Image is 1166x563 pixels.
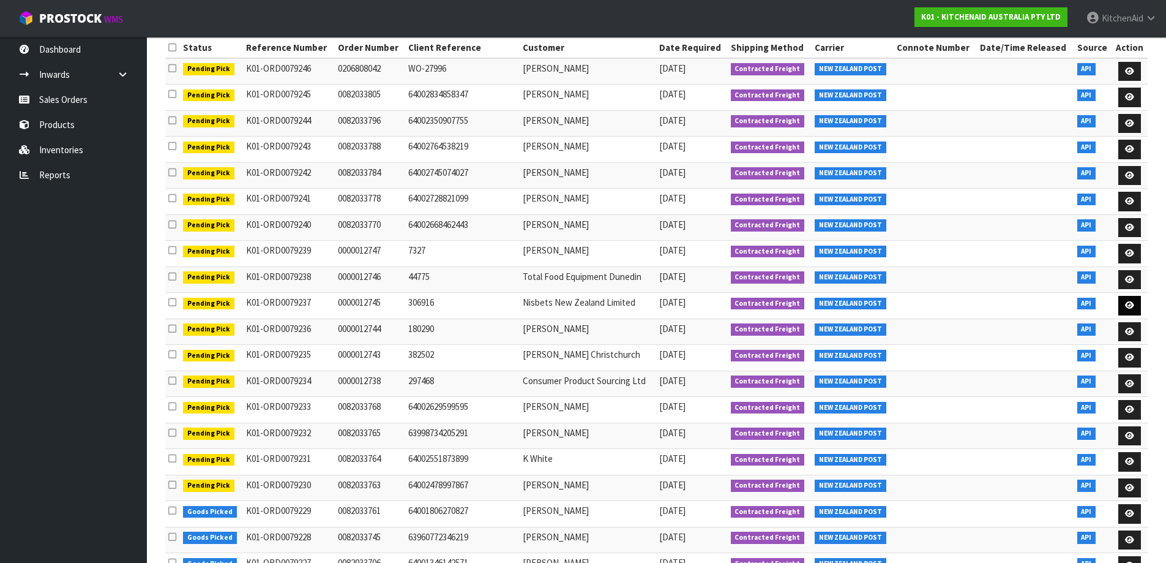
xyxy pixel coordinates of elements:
th: Source [1074,38,1112,58]
span: Goods Picked [183,506,237,518]
td: K White [520,449,656,475]
strong: K01 - KITCHENAID AUSTRALIA PTY LTD [921,12,1061,22]
span: API [1077,376,1096,388]
td: 64002745074027 [405,162,520,189]
span: [DATE] [659,115,686,126]
span: Contracted Freight [731,194,805,206]
td: Nisbets New Zealand Limited [520,293,656,319]
span: NEW ZEALAND POST [815,246,886,258]
td: 382502 [405,345,520,371]
td: 0082033784 [335,162,405,189]
td: 0082033763 [335,475,405,501]
td: 0000012744 [335,319,405,345]
td: 64002834858347 [405,85,520,111]
span: Contracted Freight [731,219,805,232]
span: API [1077,167,1096,179]
th: Date Required [656,38,728,58]
td: [PERSON_NAME] [520,110,656,137]
td: K01-ORD0079239 [243,241,335,267]
span: Pending Pick [183,219,234,232]
td: K01-ORD0079240 [243,214,335,241]
span: API [1077,298,1096,310]
span: Pending Pick [183,246,234,258]
td: K01-ORD0079232 [243,423,335,449]
td: 0082033768 [335,397,405,423]
td: 44775 [405,266,520,293]
span: Contracted Freight [731,89,805,102]
span: Pending Pick [183,350,234,362]
span: [DATE] [659,375,686,387]
span: Contracted Freight [731,63,805,75]
span: Contracted Freight [731,350,805,362]
span: Contracted Freight [731,115,805,127]
span: [DATE] [659,349,686,360]
th: Client Reference [405,38,520,58]
span: [DATE] [659,192,686,204]
td: 0000012747 [335,241,405,267]
td: [PERSON_NAME] [520,137,656,163]
span: Pending Pick [183,89,234,102]
td: [PERSON_NAME] [520,527,656,553]
td: 0082033778 [335,189,405,215]
td: 0082033770 [335,214,405,241]
span: Contracted Freight [731,142,805,154]
td: 63998734205291 [405,423,520,449]
span: API [1077,271,1096,284]
th: Order Number [335,38,405,58]
td: 64002668462443 [405,214,520,241]
td: K01-ORD0079229 [243,501,335,527]
span: Contracted Freight [731,532,805,544]
td: 64002629599595 [405,397,520,423]
td: [PERSON_NAME] [520,58,656,85]
td: K01-ORD0079242 [243,162,335,189]
td: [PERSON_NAME] [520,397,656,423]
span: NEW ZEALAND POST [815,167,886,179]
td: WO-27996 [405,58,520,85]
td: [PERSON_NAME] Christchurch [520,345,656,371]
span: Pending Pick [183,402,234,414]
td: 0082033788 [335,137,405,163]
th: Shipping Method [728,38,812,58]
span: NEW ZEALAND POST [815,271,886,284]
span: [DATE] [659,401,686,412]
span: NEW ZEALAND POST [815,194,886,206]
span: API [1077,89,1096,102]
th: Connote Number [894,38,977,58]
td: K01-ORD0079233 [243,397,335,423]
span: Contracted Freight [731,428,805,440]
span: Pending Pick [183,271,234,284]
span: [DATE] [659,167,686,178]
th: Date/Time Released [977,38,1074,58]
span: API [1077,63,1096,75]
td: [PERSON_NAME] [520,501,656,527]
span: Pending Pick [183,480,234,492]
span: [DATE] [659,505,686,516]
span: Contracted Freight [731,402,805,414]
td: K01-ORD0079243 [243,137,335,163]
td: [PERSON_NAME] [520,85,656,111]
span: Pending Pick [183,298,234,310]
td: Total Food Equipment Dunedin [520,266,656,293]
td: K01-ORD0079231 [243,449,335,475]
span: Pending Pick [183,194,234,206]
span: API [1077,350,1096,362]
span: [DATE] [659,140,686,152]
span: NEW ZEALAND POST [815,89,886,102]
td: K01-ORD0079244 [243,110,335,137]
span: [DATE] [659,453,686,464]
td: 0082033764 [335,449,405,475]
th: Carrier [812,38,893,58]
span: Pending Pick [183,376,234,388]
td: K01-ORD0079238 [243,266,335,293]
td: K01-ORD0079237 [243,293,335,319]
span: NEW ZEALAND POST [815,142,886,154]
td: 0082033765 [335,423,405,449]
span: NEW ZEALAND POST [815,350,886,362]
th: Reference Number [243,38,335,58]
span: API [1077,402,1096,414]
span: API [1077,194,1096,206]
td: 0082033761 [335,501,405,527]
span: Pending Pick [183,454,234,466]
td: 180290 [405,319,520,345]
td: [PERSON_NAME] [520,189,656,215]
